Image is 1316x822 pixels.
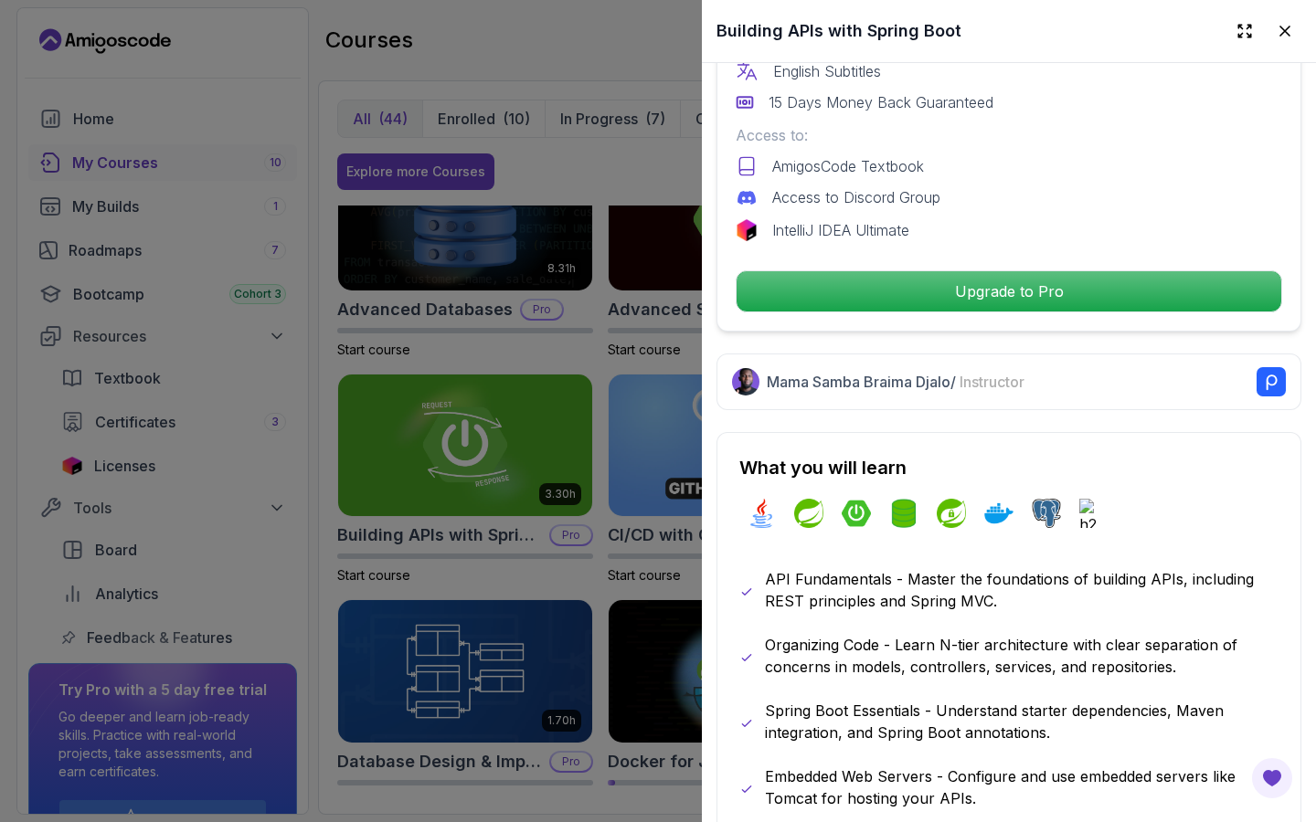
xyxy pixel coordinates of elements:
[1250,756,1294,800] button: Open Feedback Button
[773,60,881,82] p: English Subtitles
[1032,499,1061,528] img: postgres logo
[1079,499,1109,528] img: h2 logo
[984,499,1014,528] img: docker logo
[736,124,1282,146] p: Access to:
[960,373,1024,391] span: Instructor
[732,368,759,395] img: Nelson Djalo
[736,270,1282,312] button: Upgrade to Pro
[889,499,918,528] img: spring-data-jpa logo
[794,499,823,528] img: spring logo
[765,568,1279,612] p: API Fundamentals - Master the foundations of building APIs, including REST principles and Spring ...
[772,155,924,177] p: AmigosCode Textbook
[772,219,909,241] p: IntelliJ IDEA Ultimate
[765,634,1279,678] p: Organizing Code - Learn N-tier architecture with clear separation of concerns in models, controll...
[767,371,1024,393] p: Mama Samba Braima Djalo /
[769,91,993,113] p: 15 Days Money Back Guaranteed
[772,186,940,208] p: Access to Discord Group
[1228,15,1261,47] button: Expand drawer
[736,219,758,241] img: jetbrains logo
[765,765,1279,809] p: Embedded Web Servers - Configure and use embedded servers like Tomcat for hosting your APIs.
[937,499,966,528] img: spring-security logo
[716,18,961,44] h2: Building APIs with Spring Boot
[747,499,776,528] img: java logo
[739,455,1279,480] h2: What you will learn
[765,700,1279,743] p: Spring Boot Essentials - Understand starter dependencies, Maven integration, and Spring Boot anno...
[842,499,871,528] img: spring-boot logo
[737,271,1281,311] p: Upgrade to Pro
